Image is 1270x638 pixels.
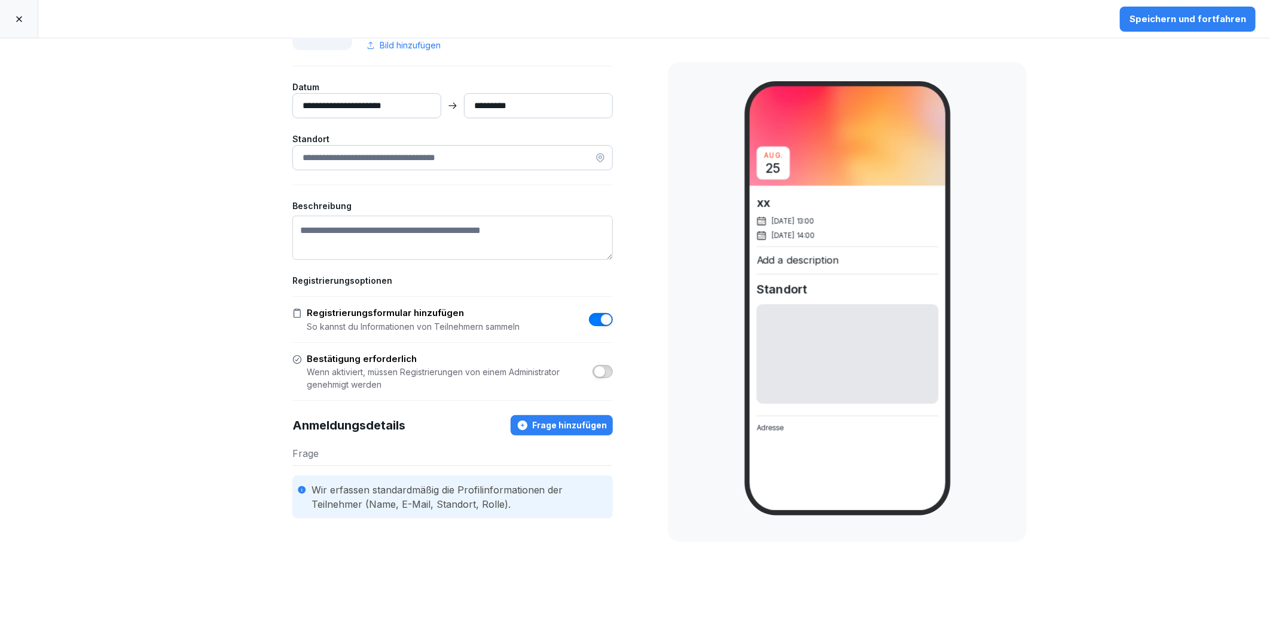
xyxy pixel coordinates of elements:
button: Speichern und fortfahren [1120,7,1256,32]
label: Anmeldungsdetails [292,416,405,434]
p: Frage [292,446,613,461]
p: Registrierungsformular hinzufügen [307,306,520,320]
div: Speichern und fortfahren [1129,13,1246,26]
button: Frage hinzufügen [511,415,613,435]
p: Wir erfassen standardmäßig die Profilinformationen der Teilnehmer (Name, E-Mail, Standort, Rolle). [312,483,608,511]
p: [DATE] 14:00 [771,230,814,240]
p: [DATE] 13:00 [771,216,814,226]
img: event-placeholder-image.png [749,86,945,186]
p: Registrierungsoptionen [292,274,613,287]
span: Standort [292,134,329,144]
span: Datum [292,82,319,92]
h2: xx [756,194,938,211]
p: So kannst du Informationen von Teilnehmern sammeln [307,320,520,333]
div: Frage hinzufügen [517,419,607,432]
h2: Standort [756,280,938,298]
p: Add a description [756,253,938,268]
p: Bestätigung erforderlich [307,352,588,366]
p: Adresse [756,422,938,433]
p: 25 [766,162,780,176]
p: Wenn aktiviert, müssen Registrierungen von einem Administrator genehmigt werden [307,366,588,391]
p: Aug. [764,151,782,160]
span: Bild hinzufügen [380,39,441,51]
label: Beschreibung [292,200,613,212]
